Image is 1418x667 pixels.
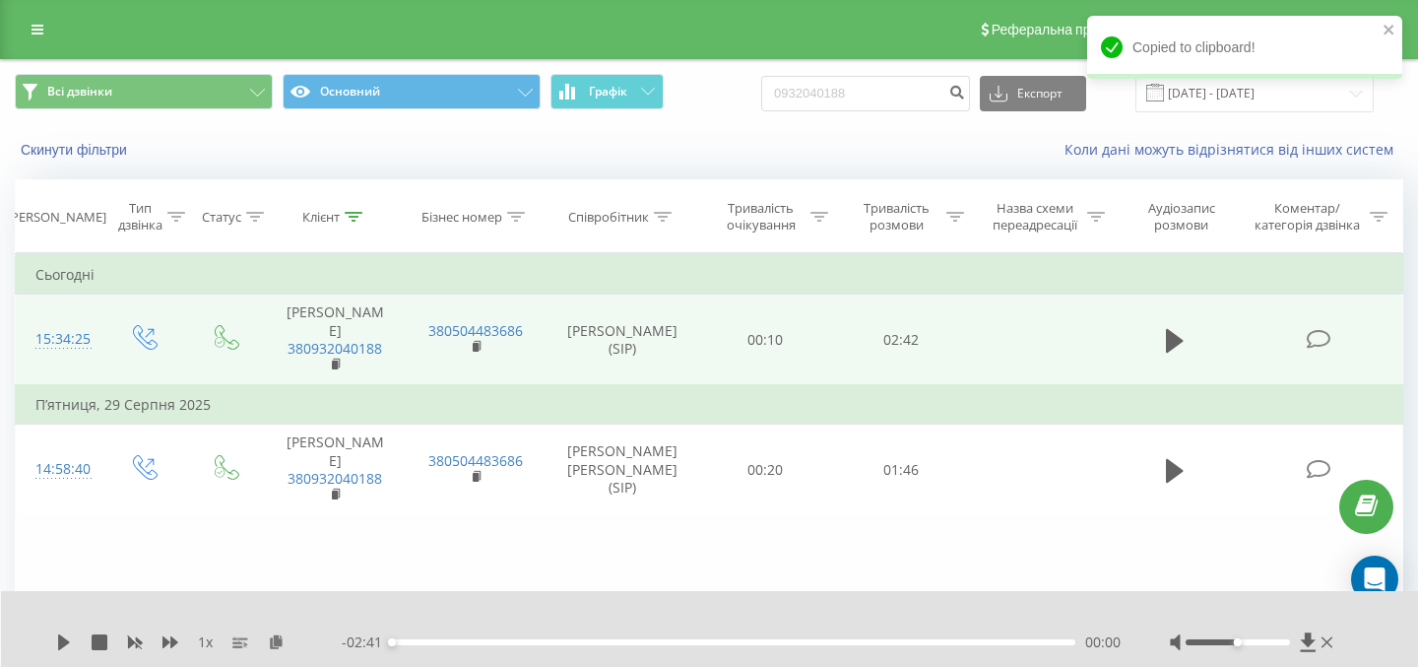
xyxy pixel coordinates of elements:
div: Коментар/категорія дзвінка [1250,200,1365,233]
a: Коли дані можуть відрізнятися вiд інших систем [1064,140,1403,159]
span: - 02:41 [342,633,392,652]
input: Пошук за номером [761,76,970,111]
a: 380504483686 [428,321,523,340]
div: Клієнт [302,209,340,226]
div: Тип дзвінка [118,200,162,233]
td: 02:42 [833,295,969,385]
button: Основний [283,74,541,109]
button: close [1383,22,1396,40]
div: 15:34:25 [35,320,83,359]
a: 380932040188 [288,469,382,488]
span: Всі дзвінки [47,84,112,100]
div: Статус [202,209,241,226]
div: [PERSON_NAME] [7,209,106,226]
td: 00:10 [698,295,834,385]
td: 00:20 [698,425,834,515]
td: [PERSON_NAME] [265,425,406,515]
td: Сьогодні [16,255,1403,295]
div: Тривалість розмови [851,200,941,233]
td: [PERSON_NAME] (SIP) [547,295,698,385]
div: 14:58:40 [35,450,83,489]
span: 00:00 [1085,633,1121,652]
div: Співробітник [568,209,649,226]
div: Open Intercom Messenger [1351,556,1398,603]
div: Accessibility label [388,638,396,646]
td: 01:46 [833,425,969,515]
span: Графік [589,85,627,99]
button: Експорт [980,76,1086,111]
div: Назва схеми переадресації [987,200,1082,233]
td: П’ятниця, 29 Серпня 2025 [16,385,1403,425]
button: Всі дзвінки [15,74,273,109]
td: [PERSON_NAME] [265,295,406,385]
button: Графік [550,74,664,109]
div: Бізнес номер [421,209,502,226]
div: Аудіозапис розмови [1128,200,1235,233]
button: Скинути фільтри [15,141,137,159]
div: Тривалість очікування [716,200,806,233]
td: [PERSON_NAME] [PERSON_NAME] (SIP) [547,425,698,515]
div: Copied to clipboard! [1087,16,1402,79]
a: 380932040188 [288,339,382,358]
div: Accessibility label [1234,638,1242,646]
a: 380504483686 [428,451,523,470]
span: Реферальна програма [992,22,1136,37]
span: 1 x [198,633,213,652]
